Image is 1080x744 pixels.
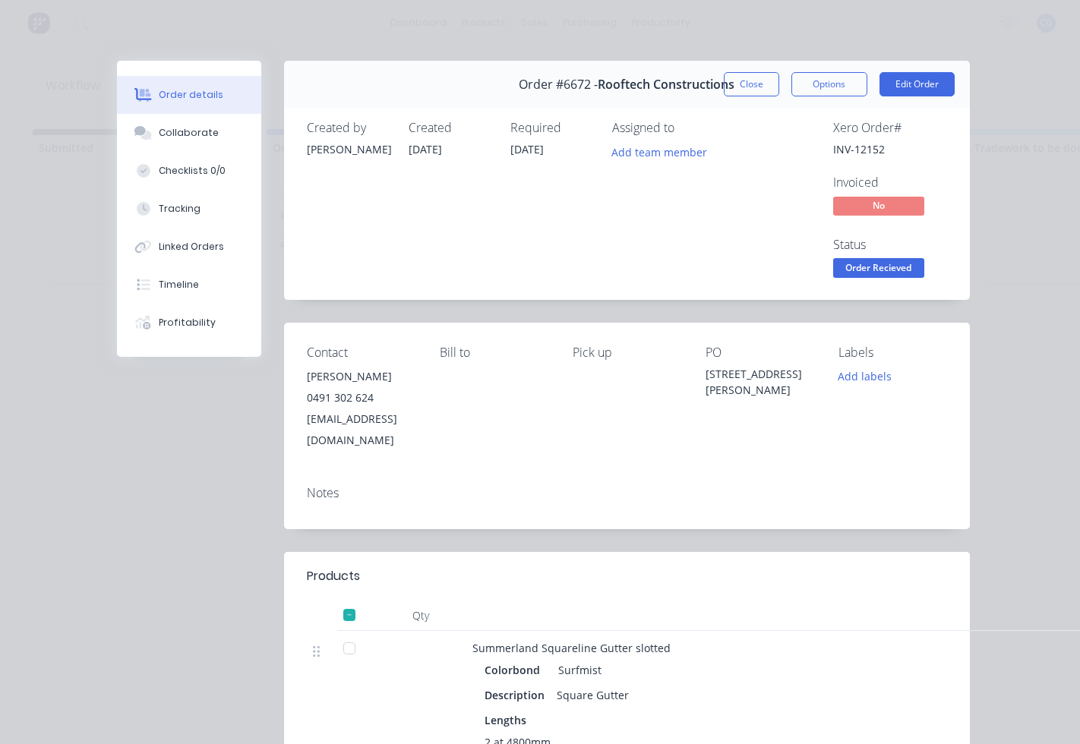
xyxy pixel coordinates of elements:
[612,141,715,162] button: Add team member
[307,567,360,585] div: Products
[510,142,544,156] span: [DATE]
[159,316,216,329] div: Profitability
[117,152,261,190] button: Checklists 0/0
[838,345,947,360] div: Labels
[552,659,602,681] div: Surfmist
[159,126,219,140] div: Collaborate
[573,345,681,360] div: Pick up
[706,366,814,398] div: [STREET_ADDRESS][PERSON_NAME]
[551,684,635,706] div: Square Gutter
[409,121,492,135] div: Created
[485,684,551,706] div: Description
[307,408,415,451] div: [EMAIL_ADDRESS][DOMAIN_NAME]
[307,486,947,500] div: Notes
[485,712,526,728] span: Lengths
[159,240,224,254] div: Linked Orders
[375,601,466,631] div: Qty
[603,141,715,162] button: Add team member
[598,77,734,92] span: Rooftech Constructions
[829,366,899,386] button: Add labels
[307,141,390,157] div: [PERSON_NAME]
[307,366,415,387] div: [PERSON_NAME]
[833,238,947,252] div: Status
[117,190,261,228] button: Tracking
[307,345,415,360] div: Contact
[724,72,779,96] button: Close
[519,77,598,92] span: Order #6672 -
[791,72,867,96] button: Options
[409,142,442,156] span: [DATE]
[117,114,261,152] button: Collaborate
[833,197,924,216] span: No
[833,258,924,281] button: Order Recieved
[117,76,261,114] button: Order details
[307,121,390,135] div: Created by
[117,266,261,304] button: Timeline
[307,366,415,451] div: [PERSON_NAME]0491 302 624[EMAIL_ADDRESS][DOMAIN_NAME]
[159,202,201,216] div: Tracking
[833,141,947,157] div: INV-12152
[833,121,947,135] div: Xero Order #
[117,304,261,342] button: Profitability
[833,258,924,277] span: Order Recieved
[159,88,223,102] div: Order details
[159,164,226,178] div: Checklists 0/0
[440,345,548,360] div: Bill to
[879,72,955,96] button: Edit Order
[833,175,947,190] div: Invoiced
[485,659,546,681] div: Colorbond
[307,387,415,408] div: 0491 302 624
[159,278,199,292] div: Timeline
[117,228,261,266] button: Linked Orders
[612,121,764,135] div: Assigned to
[706,345,814,360] div: PO
[510,121,594,135] div: Required
[472,641,671,655] span: Summerland Squareline Gutter slotted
